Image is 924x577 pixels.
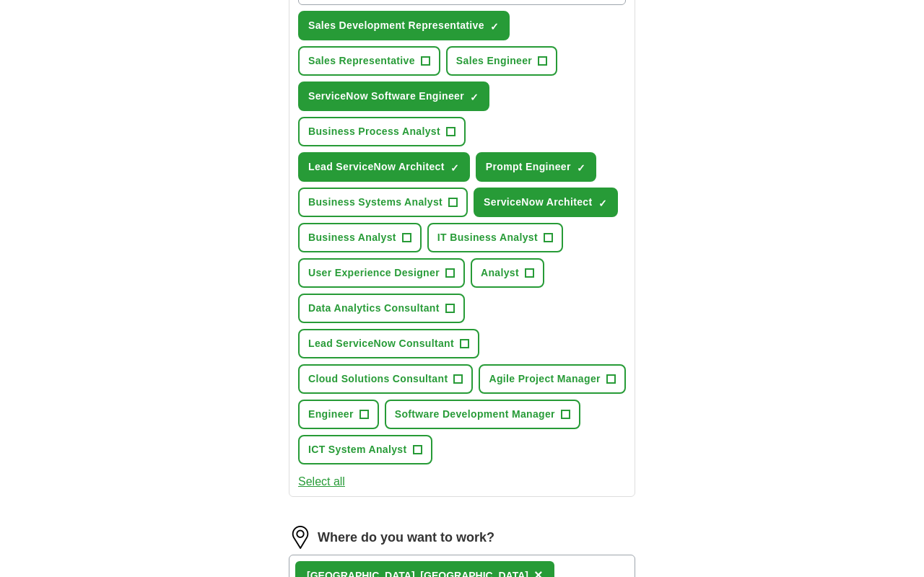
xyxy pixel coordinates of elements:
[437,230,538,245] span: IT Business Analyst
[298,188,468,217] button: Business Systems Analyst
[298,11,510,40] button: Sales Development Representative✓
[489,371,600,387] span: Agile Project Manager
[298,329,479,358] button: Lead ServiceNow Consultant
[308,336,454,351] span: Lead ServiceNow Consultant
[470,92,479,103] span: ✓
[385,400,580,429] button: Software Development Manager
[298,117,466,146] button: Business Process Analyst
[446,46,557,76] button: Sales Engineer
[308,442,407,457] span: ICT System Analyst
[308,159,445,175] span: Lead ServiceNow Architect
[298,46,440,76] button: Sales Representative
[308,195,443,210] span: Business Systems Analyst
[308,89,464,104] span: ServiceNow Software Engineer
[395,407,555,422] span: Software Development Manager
[577,162,585,174] span: ✓
[474,188,617,217] button: ServiceNow Architect✓
[598,198,607,209] span: ✓
[308,124,440,139] span: Business Process Analyst
[481,265,519,281] span: Analyst
[427,223,563,252] button: IT Business Analyst
[308,265,440,281] span: User Experience Designer
[318,528,494,547] label: Where do you want to work?
[456,53,532,69] span: Sales Engineer
[308,53,415,69] span: Sales Representative
[308,407,354,422] span: Engineer
[486,159,571,175] span: Prompt Engineer
[298,152,470,182] button: Lead ServiceNow Architect✓
[289,526,312,549] img: location.png
[298,400,379,429] button: Engineer
[298,294,465,323] button: Data Analytics Consultant
[484,195,592,210] span: ServiceNow Architect
[308,18,484,33] span: Sales Development Representative
[308,371,448,387] span: Cloud Solutions Consultant
[476,152,596,182] button: Prompt Engineer✓
[490,21,499,32] span: ✓
[298,473,345,490] button: Select all
[298,82,489,111] button: ServiceNow Software Engineer✓
[298,435,432,464] button: ICT System Analyst
[298,258,465,288] button: User Experience Designer
[298,364,473,394] button: Cloud Solutions Consultant
[450,162,459,174] span: ✓
[479,364,625,394] button: Agile Project Manager
[308,230,396,245] span: Business Analyst
[298,223,422,252] button: Business Analyst
[471,258,544,288] button: Analyst
[308,301,440,316] span: Data Analytics Consultant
